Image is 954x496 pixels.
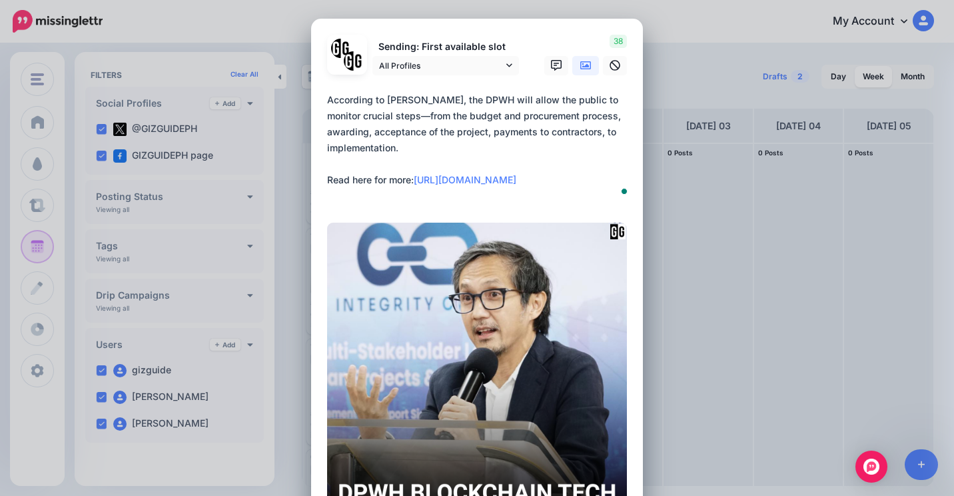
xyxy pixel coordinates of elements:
div: According to [PERSON_NAME], the DPWH will allow the public to monitor crucial steps—from the budg... [327,92,634,188]
textarea: To enrich screen reader interactions, please activate Accessibility in Grammarly extension settings [327,92,634,204]
img: JT5sWCfR-79925.png [344,51,363,71]
div: Open Intercom Messenger [855,451,887,483]
p: Sending: First available slot [372,39,519,55]
img: 353459792_649996473822713_4483302954317148903_n-bsa138318.png [331,39,350,58]
a: All Profiles [372,56,519,75]
span: 38 [610,35,627,48]
span: All Profiles [379,59,503,73]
